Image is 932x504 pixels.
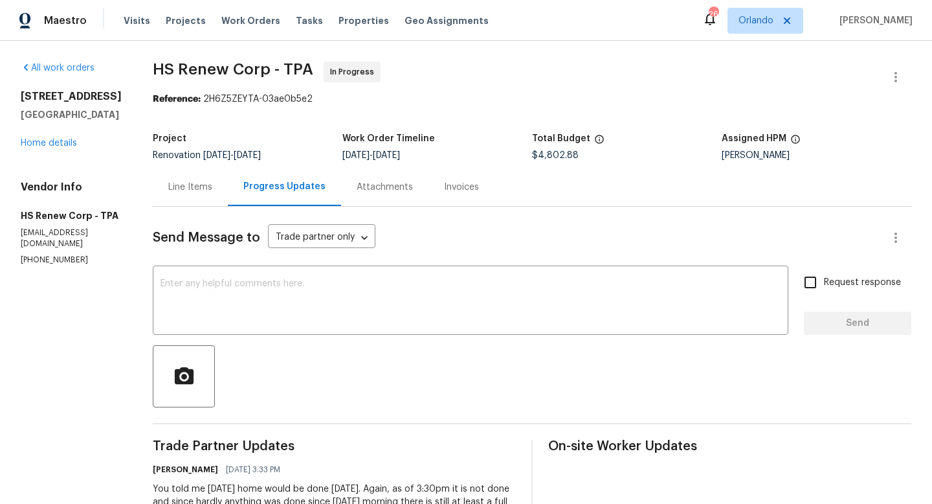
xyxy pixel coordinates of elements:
[153,93,911,106] div: 2H6Z5ZEYTA-03ae0b5e2
[21,209,122,222] h5: HS Renew Corp - TPA
[124,14,150,27] span: Visits
[234,151,261,160] span: [DATE]
[44,14,87,27] span: Maestro
[221,14,280,27] span: Work Orders
[709,8,718,21] div: 26
[330,65,379,78] span: In Progress
[21,255,122,266] p: [PHONE_NUMBER]
[357,181,413,194] div: Attachments
[153,440,516,453] span: Trade Partner Updates
[722,134,786,143] h5: Assigned HPM
[268,227,375,249] div: Trade partner only
[153,95,201,104] b: Reference:
[342,134,435,143] h5: Work Order Timeline
[444,181,479,194] div: Invoices
[342,151,400,160] span: -
[532,134,590,143] h5: Total Budget
[342,151,370,160] span: [DATE]
[790,134,801,151] span: The hpm assigned to this work order.
[21,108,122,121] h5: [GEOGRAPHIC_DATA]
[738,14,773,27] span: Orlando
[548,440,911,453] span: On-site Worker Updates
[338,14,389,27] span: Properties
[153,62,313,77] span: HS Renew Corp - TPA
[722,151,911,160] div: [PERSON_NAME]
[532,151,579,160] span: $4,802.88
[594,134,605,151] span: The total cost of line items that have been proposed by Opendoor. This sum includes line items th...
[21,139,77,148] a: Home details
[21,63,94,73] a: All work orders
[153,151,261,160] span: Renovation
[296,16,323,25] span: Tasks
[824,276,901,290] span: Request response
[21,181,122,194] h4: Vendor Info
[153,463,218,476] h6: [PERSON_NAME]
[243,180,326,193] div: Progress Updates
[21,227,122,249] p: [EMAIL_ADDRESS][DOMAIN_NAME]
[168,181,212,194] div: Line Items
[203,151,230,160] span: [DATE]
[226,463,280,476] span: [DATE] 3:33 PM
[834,14,913,27] span: [PERSON_NAME]
[166,14,206,27] span: Projects
[373,151,400,160] span: [DATE]
[153,231,260,244] span: Send Message to
[405,14,489,27] span: Geo Assignments
[203,151,261,160] span: -
[153,134,186,143] h5: Project
[21,90,122,103] h2: [STREET_ADDRESS]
